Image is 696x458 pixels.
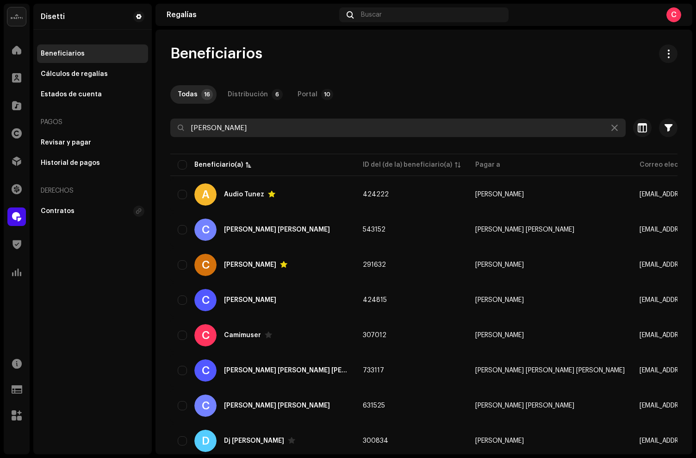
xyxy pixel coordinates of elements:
span: 424815 [363,297,387,303]
div: Disetti [41,13,65,20]
re-a-nav-header: Derechos [37,180,148,202]
div: C [194,395,217,417]
div: Beneficiarios [41,50,85,57]
span: Camilo Restrepo [475,191,524,198]
re-m-nav-item: Cálculos de regalías [37,65,148,83]
div: Beneficiario(a) [194,160,243,169]
span: 543152 [363,226,385,233]
span: Camilo Capaz [475,332,524,339]
div: C [194,324,217,346]
div: Contratos [41,207,75,215]
img: 02a7c2d3-3c89-4098-b12f-2ff2945c95ee [7,7,26,26]
re-a-nav-header: Pagos [37,111,148,133]
span: Cristian Camilo García Borja [475,402,574,409]
div: Portal [298,85,317,104]
div: Dj Camilo Porras [224,438,284,444]
p-badge: 10 [321,89,333,100]
div: C [194,254,217,276]
div: Camimuser [224,332,261,339]
div: Camilo Andrés Sarmiento Vergara [224,226,330,233]
input: Buscar [170,119,626,137]
div: D [194,430,217,452]
span: 307012 [363,332,386,339]
div: A [194,183,217,206]
div: Estados de cuenta [41,91,102,98]
span: 291632 [363,262,386,268]
span: 733117 [363,367,384,374]
p-badge: 16 [201,89,213,100]
span: Buscar [361,11,382,19]
div: C [194,289,217,311]
div: Distribución [228,85,268,104]
div: Cristian Camilo García Borja [224,402,330,409]
span: Christian Camilo Silva Palomino [475,367,625,374]
re-m-nav-item: Historial de pagos [37,154,148,172]
div: Revisar y pagar [41,139,91,146]
span: Camilo Andrés Sarmiento Vergara [475,226,574,233]
div: C [194,359,217,382]
p-badge: 6 [272,89,283,100]
div: CAMILO SANTOS [224,297,276,303]
div: C [666,7,681,22]
re-m-nav-item: Contratos [37,202,148,220]
div: Historial de pagos [41,159,100,167]
div: Todas [178,85,198,104]
div: Christian Camilo Silva Palomino [224,367,348,374]
div: ID del (de la) beneficiario(a) [363,160,452,169]
div: C [194,219,217,241]
span: Luis Argumedes [475,262,524,268]
span: 424222 [363,191,389,198]
div: Regalías [167,11,336,19]
span: 300834 [363,438,388,444]
re-m-nav-item: Beneficiarios [37,44,148,63]
span: CAMILO SANTOS [475,297,524,303]
span: Beneficiarios [170,44,262,63]
span: 631525 [363,402,385,409]
span: Juan Porras [475,438,524,444]
re-m-nav-item: Estados de cuenta [37,85,148,104]
div: Audio Tunez [224,191,264,198]
re-m-nav-item: Revisar y pagar [37,133,148,152]
div: Cálculos de regalías [41,70,108,78]
div: Camilo Azuquita [224,262,276,268]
